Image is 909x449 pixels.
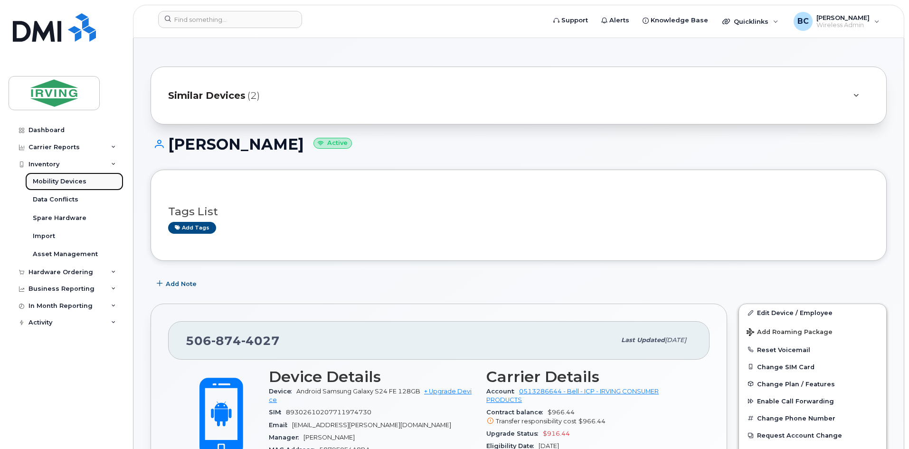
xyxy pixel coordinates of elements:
[247,89,260,103] span: (2)
[168,222,216,234] a: Add tags
[186,334,280,348] span: 506
[269,421,292,429] span: Email
[543,430,570,437] span: $916.44
[269,409,286,416] span: SIM
[286,409,371,416] span: 89302610207711974730
[578,418,606,425] span: $966.44
[486,409,548,416] span: Contract balance
[269,388,296,395] span: Device
[269,434,303,441] span: Manager
[486,430,543,437] span: Upgrade Status
[168,206,869,218] h3: Tags List
[303,434,355,441] span: [PERSON_NAME]
[486,388,659,403] a: 0513286644 - Bell - ICP - IRVING CONSUMER PRODUCTS
[486,388,519,395] span: Account
[757,380,835,387] span: Change Plan / Features
[747,328,833,337] span: Add Roaming Package
[665,336,686,344] span: [DATE]
[166,279,197,288] span: Add Note
[486,368,692,385] h3: Carrier Details
[739,341,886,358] button: Reset Voicemail
[739,304,886,321] a: Edit Device / Employee
[757,398,834,405] span: Enable Call Forwarding
[496,418,577,425] span: Transfer responsibility cost
[296,388,420,395] span: Android Samsung Galaxy S24 FE 128GB
[621,336,665,344] span: Last updated
[292,421,451,429] span: [EMAIL_ADDRESS][PERSON_NAME][DOMAIN_NAME]
[269,368,475,385] h3: Device Details
[486,409,692,426] span: $966.44
[241,334,280,348] span: 4027
[739,410,886,427] button: Change Phone Number
[739,392,886,410] button: Enable Call Forwarding
[313,138,352,149] small: Active
[739,427,886,444] button: Request Account Change
[739,375,886,392] button: Change Plan / Features
[739,322,886,341] button: Add Roaming Package
[151,136,887,153] h1: [PERSON_NAME]
[211,334,241,348] span: 874
[151,275,205,292] button: Add Note
[739,358,886,375] button: Change SIM Card
[168,89,246,103] span: Similar Devices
